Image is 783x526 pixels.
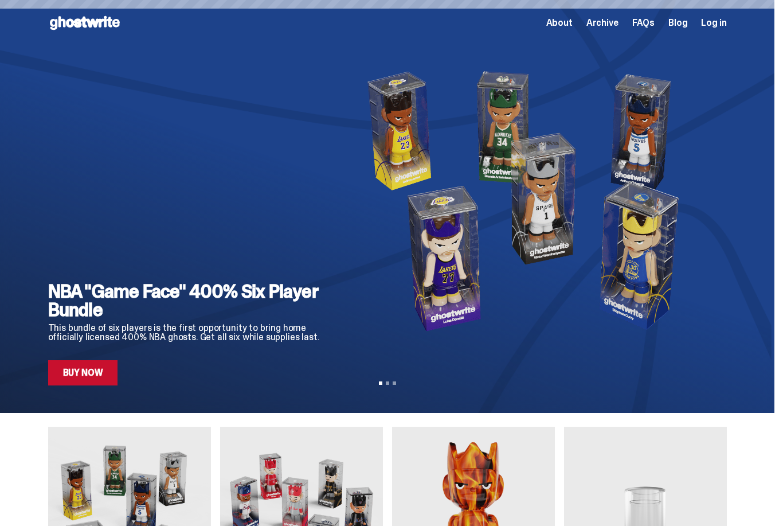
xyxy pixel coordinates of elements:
button: View slide 1 [379,381,382,385]
a: FAQs [632,18,655,28]
a: Blog [668,18,687,28]
img: NBA "Game Face" 400% Six Player Bundle [349,46,708,356]
p: This bundle of six players is the first opportunity to bring home officially licensed 400% NBA gh... [48,324,331,342]
a: Buy Now [48,360,118,385]
button: View slide 2 [386,381,389,385]
a: Log in [701,18,726,28]
a: Archive [586,18,618,28]
button: View slide 3 [393,381,396,385]
h2: NBA "Game Face" 400% Six Player Bundle [48,282,331,319]
a: About [546,18,573,28]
